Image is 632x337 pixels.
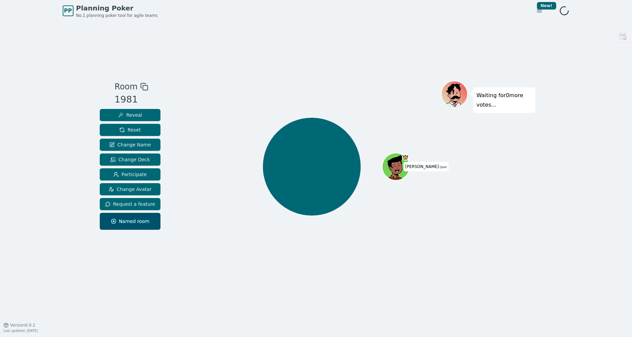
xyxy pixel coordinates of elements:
[118,112,142,118] span: Reveal
[3,322,35,328] button: Version0.9.2
[109,141,151,148] span: Change Name
[100,139,161,151] button: Change Name
[100,153,161,166] button: Change Deck
[383,154,409,180] button: Click to change your avatar
[76,3,158,13] span: Planning Poker
[119,127,141,133] span: Reset
[100,124,161,136] button: Reset
[537,2,556,9] div: New!
[63,3,158,18] a: PPPlanning PokerNo.1 planning poker tool for agile teams
[100,213,161,230] button: Named room
[100,183,161,195] button: Change Avatar
[111,218,150,225] span: Named room
[114,171,147,178] span: Participate
[100,168,161,180] button: Participate
[402,154,409,161] span: Rafael is the host
[109,186,152,193] span: Change Avatar
[403,162,448,171] span: Click to change your name
[64,7,72,15] span: PP
[477,91,532,110] p: Waiting for 0 more votes...
[3,329,38,333] span: Last updated: [DATE]
[10,322,35,328] span: Version 0.9.2
[105,201,155,207] span: Request a feature
[76,13,158,18] span: No.1 planning poker tool for agile teams
[110,156,150,163] span: Change Deck
[439,166,447,169] span: (you)
[533,5,545,17] button: New!
[115,93,148,107] div: 1981
[100,109,161,121] button: Reveal
[100,198,161,210] button: Request a feature
[115,81,138,93] span: Room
